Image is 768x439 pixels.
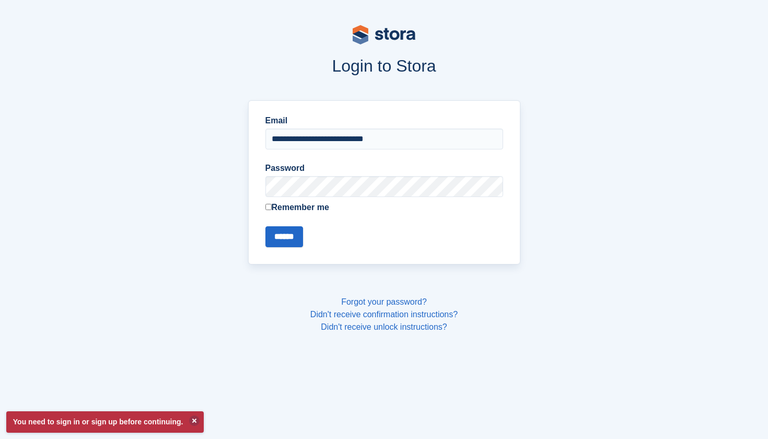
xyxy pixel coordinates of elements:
[6,411,204,433] p: You need to sign in or sign up before continuing.
[49,56,719,75] h1: Login to Stora
[265,162,503,175] label: Password
[341,297,427,306] a: Forgot your password?
[353,25,415,44] img: stora-logo-53a41332b3708ae10de48c4981b4e9114cc0af31d8433b30ea865607fb682f29.svg
[321,322,447,331] a: Didn't receive unlock instructions?
[265,201,503,214] label: Remember me
[265,114,503,127] label: Email
[310,310,458,319] a: Didn't receive confirmation instructions?
[265,204,272,210] input: Remember me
